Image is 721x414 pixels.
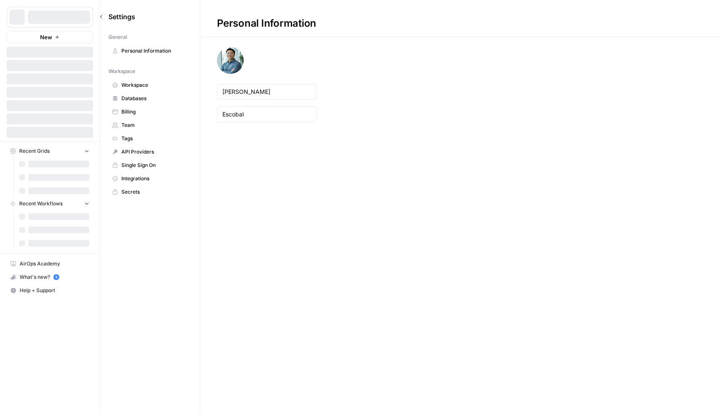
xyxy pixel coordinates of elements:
[7,284,93,297] button: Help + Support
[7,31,93,43] button: New
[121,175,188,182] span: Integrations
[19,147,50,155] span: Recent Grids
[7,271,93,283] div: What's new?
[108,105,192,119] a: Billing
[108,119,192,132] a: Team
[108,92,192,105] a: Databases
[20,287,89,294] span: Help + Support
[20,260,89,268] span: AirOps Academy
[121,162,188,169] span: Single Sign On
[121,121,188,129] span: Team
[108,185,192,199] a: Secrets
[200,17,333,30] div: Personal Information
[7,145,93,157] button: Recent Grids
[53,274,59,280] a: 5
[19,200,63,207] span: Recent Workflows
[121,188,188,196] span: Secrets
[7,257,93,270] a: AirOps Academy
[217,47,244,74] img: avatar
[108,159,192,172] a: Single Sign On
[121,135,188,142] span: Tags
[40,33,52,41] span: New
[121,108,188,116] span: Billing
[121,81,188,89] span: Workspace
[121,47,188,55] span: Personal Information
[7,197,93,210] button: Recent Workflows
[108,12,135,22] span: Settings
[55,275,57,279] text: 5
[108,78,192,92] a: Workspace
[108,172,192,185] a: Integrations
[121,95,188,102] span: Databases
[108,33,127,41] span: General
[108,68,135,75] span: Workspace
[108,145,192,159] a: API Providers
[7,270,93,284] button: What's new? 5
[121,148,188,156] span: API Providers
[108,132,192,145] a: Tags
[108,44,192,58] a: Personal Information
